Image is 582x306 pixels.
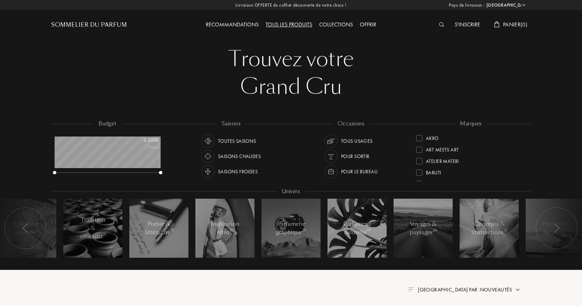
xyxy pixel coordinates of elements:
[341,165,378,178] div: Pour le bureau
[203,136,213,146] img: usage_season_average_white.svg
[451,20,484,30] div: S'inscrire
[326,151,336,161] img: usage_occasion_party_white.svg
[218,165,258,178] div: Saisons froides
[439,22,444,27] img: search_icn_white.svg
[56,73,526,101] div: Grand Cru
[341,150,370,163] div: Pour sortir
[426,178,460,188] div: Binet-Papillon
[433,228,437,233] span: 24
[494,21,500,27] img: cart_white.svg
[409,220,438,237] div: Voyages & paysages
[56,45,526,73] div: Trouvez votre
[262,20,316,30] div: Tous les produits
[515,287,520,292] img: arrow.png
[230,228,234,233] span: 37
[426,132,439,142] div: Akro
[426,144,459,153] div: Art Meets Art
[455,120,486,128] div: marques
[408,287,414,291] img: filter_by.png
[103,232,106,237] span: 71
[451,21,484,28] a: S'inscrire
[554,224,559,233] img: arr_left.svg
[302,228,306,233] span: 23
[51,21,127,29] a: Sommelier du Parfum
[326,167,336,176] img: usage_occasion_work_white.svg
[144,220,174,237] div: Poésie & littérature
[218,150,261,163] div: Saisons chaudes
[203,151,213,161] img: usage_season_hot_white.svg
[426,167,441,176] div: Baruti
[94,120,122,128] div: budget
[203,167,213,176] img: usage_season_cold_white.svg
[210,220,240,237] div: Inspiration rétro
[277,188,305,196] div: Univers
[124,137,159,144] div: 0 - 200 €
[449,2,485,9] span: Pays de livraison :
[202,21,262,28] a: Recommandations
[218,134,256,148] div: Toutes saisons
[333,120,369,128] div: occasions
[503,21,527,28] span: Panier ( 0 )
[23,224,28,233] img: arr_left.svg
[426,155,459,165] div: Atelier Materi
[356,20,380,30] div: Offrir
[367,228,371,233] span: 49
[326,136,336,146] img: usage_occasion_all_white.svg
[418,286,512,293] span: [GEOGRAPHIC_DATA] par : Nouveautés
[202,20,262,30] div: Recommandations
[316,21,356,28] a: Collections
[342,220,372,237] div: Parfumerie naturelle
[124,144,159,151] div: /50mL
[316,20,356,30] div: Collections
[171,228,174,233] span: 15
[276,220,306,237] div: Parfumerie graphique
[262,21,316,28] a: Tous les produits
[471,220,507,237] div: Concepts & abstractions
[217,120,245,128] div: saisons
[356,21,380,28] a: Offrir
[341,134,373,148] div: Tous usages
